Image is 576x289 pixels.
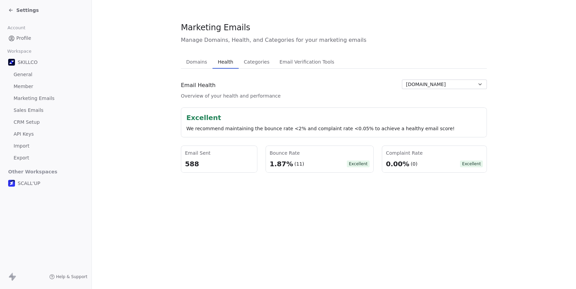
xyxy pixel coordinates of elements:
[386,159,409,169] div: 0.00%
[185,150,253,156] div: Email Sent
[406,81,446,88] span: [DOMAIN_NAME]
[5,33,86,44] a: Profile
[277,57,337,67] span: Email Verification Tools
[5,117,86,128] a: CRM Setup
[16,7,39,14] span: Settings
[241,57,272,67] span: Categories
[5,166,60,177] span: Other Workspaces
[56,274,87,279] span: Help & Support
[14,131,34,138] span: API Keys
[18,59,38,66] span: SKILLCO
[5,129,86,140] a: API Keys
[5,152,86,164] a: Export
[5,93,86,104] a: Marketing Emails
[14,142,29,150] span: Import
[181,36,487,44] span: Manage Domains, Health, and Categories for your marketing emails
[184,57,210,67] span: Domains
[411,160,418,167] div: (0)
[460,160,483,167] span: Excellent
[8,180,15,187] img: logo%20scall%20up%202%20(3).png
[181,81,216,89] span: Email Health
[185,159,253,169] div: 588
[270,159,293,169] div: 1.87%
[181,22,250,33] span: Marketing Emails
[4,46,34,56] span: Workspace
[14,95,54,102] span: Marketing Emails
[18,180,40,187] span: SCALL'UP
[294,160,304,167] div: (11)
[215,57,236,67] span: Health
[14,119,40,126] span: CRM Setup
[347,160,370,167] span: Excellent
[181,92,281,99] span: Overview of your health and performance
[8,7,39,14] a: Settings
[14,107,44,114] span: Sales Emails
[49,274,87,279] a: Help & Support
[14,71,32,78] span: General
[14,83,33,90] span: Member
[5,140,86,152] a: Import
[4,23,28,33] span: Account
[5,69,86,80] a: General
[14,154,29,161] span: Export
[16,35,31,42] span: Profile
[5,105,86,116] a: Sales Emails
[386,150,483,156] div: Complaint Rate
[270,150,370,156] div: Bounce Rate
[8,59,15,66] img: Skillco%20logo%20icon%20(2).png
[186,113,481,122] div: Excellent
[186,125,481,132] div: We recommend maintaining the bounce rate <2% and complaint rate <0.05% to achieve a healthy email...
[5,81,86,92] a: Member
